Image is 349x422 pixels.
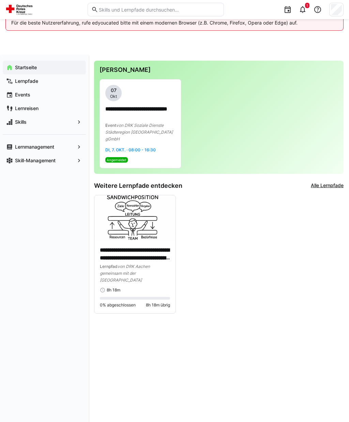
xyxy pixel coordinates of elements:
[100,264,118,269] span: Lernpfad
[94,182,182,190] h3: Weitere Lernpfade entdecken
[146,302,170,308] span: 8h 18m übrig
[105,123,173,141] span: von DRK Soziale Dienste Städteregion [GEOGRAPHIC_DATA] gGmbH
[105,123,116,128] span: Event
[110,94,117,99] span: Okt
[100,302,136,308] span: 0% abgeschlossen
[311,182,344,190] a: Alle Lernpfade
[306,3,308,7] span: 1
[100,264,150,283] span: von DRK Aachen gemeinsam mit der [GEOGRAPHIC_DATA]
[94,195,176,241] img: image
[98,6,220,13] input: Skills und Lernpfade durchsuchen…
[105,147,156,152] span: Di, 7. Okt. · 08:00 - 16:30
[100,66,338,74] h3: [PERSON_NAME]
[107,287,120,293] span: 8h 18m
[111,87,117,94] span: 07
[11,19,338,26] p: Für die beste Nutzererfahrung, rufe edyoucated bitte mit einem modernen Browser (z.B. Chrome, Fir...
[107,158,126,162] span: Angemeldet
